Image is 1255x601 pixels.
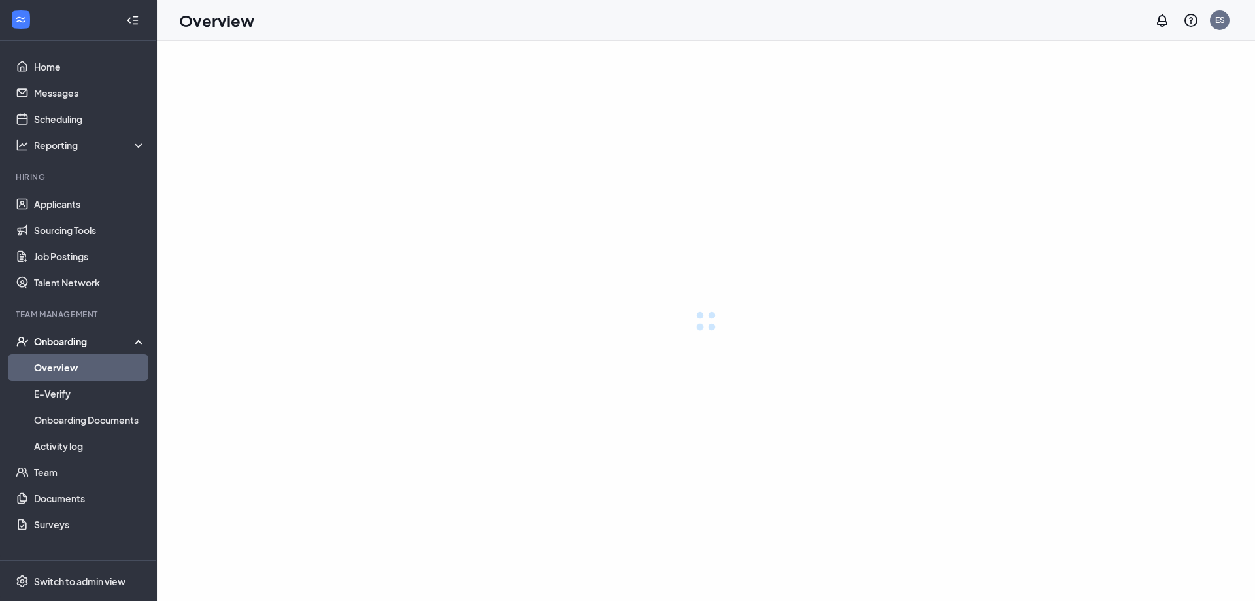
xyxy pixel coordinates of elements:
[34,269,146,296] a: Talent Network
[34,459,146,485] a: Team
[34,575,125,588] div: Switch to admin view
[34,381,146,407] a: E-Verify
[34,485,146,511] a: Documents
[16,575,29,588] svg: Settings
[34,139,146,152] div: Reporting
[16,171,143,182] div: Hiring
[34,54,146,80] a: Home
[34,191,146,217] a: Applicants
[179,9,254,31] h1: Overview
[34,243,146,269] a: Job Postings
[16,335,29,348] svg: UserCheck
[34,354,146,381] a: Overview
[1154,12,1170,28] svg: Notifications
[34,335,146,348] div: Onboarding
[126,14,139,27] svg: Collapse
[14,13,27,26] svg: WorkstreamLogo
[1215,14,1225,26] div: ES
[34,217,146,243] a: Sourcing Tools
[16,139,29,152] svg: Analysis
[34,433,146,459] a: Activity log
[34,407,146,433] a: Onboarding Documents
[34,106,146,132] a: Scheduling
[16,309,143,320] div: Team Management
[1183,12,1199,28] svg: QuestionInfo
[34,511,146,538] a: Surveys
[34,80,146,106] a: Messages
